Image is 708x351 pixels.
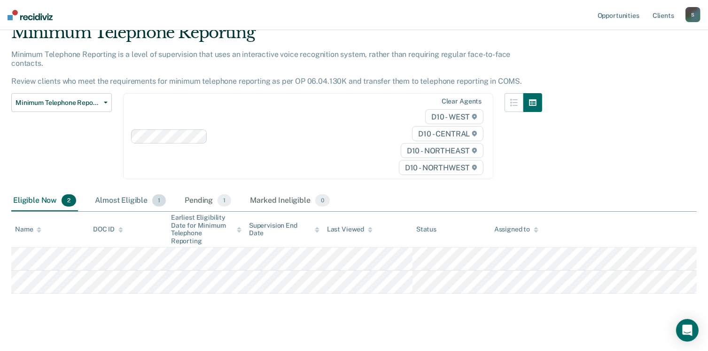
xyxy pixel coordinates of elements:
div: Eligible Now2 [11,191,78,211]
div: Open Intercom Messenger [676,319,699,342]
div: Status [416,225,436,233]
div: Supervision End Date [249,222,319,238]
span: 0 [315,194,330,207]
div: Almost Eligible1 [93,191,168,211]
div: Name [15,225,41,233]
span: 2 [62,194,76,207]
span: D10 - NORTHWEST [399,160,483,175]
span: D10 - WEST [425,109,483,124]
span: D10 - NORTHEAST [401,143,483,158]
div: Earliest Eligibility Date for Minimum Telephone Reporting [171,214,241,245]
span: Minimum Telephone Reporting [16,99,100,107]
div: Minimum Telephone Reporting [11,23,542,50]
div: Last Viewed [327,225,373,233]
div: Clear agents [442,97,482,105]
p: Minimum Telephone Reporting is a level of supervision that uses an interactive voice recognition ... [11,50,522,86]
span: 1 [218,194,231,207]
button: Minimum Telephone Reporting [11,93,112,112]
div: Pending1 [183,191,233,211]
button: S [685,7,700,22]
span: D10 - CENTRAL [412,126,483,141]
div: Assigned to [494,225,538,233]
div: DOC ID [93,225,123,233]
div: Marked Ineligible0 [248,191,332,211]
span: 1 [152,194,166,207]
img: Recidiviz [8,10,53,20]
